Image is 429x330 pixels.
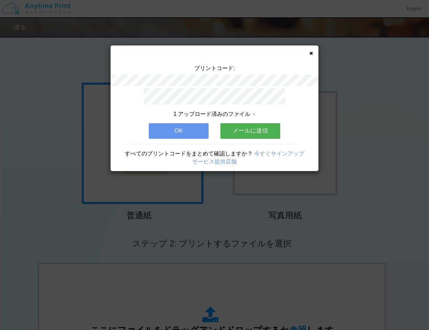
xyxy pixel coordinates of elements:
[194,65,235,71] span: プリントコード:
[125,151,253,156] span: すべてのプリントコードをまとめて確認しますか？
[192,159,237,164] a: サービス提供店舗
[254,151,304,156] a: 今すぐサインアップ
[149,123,209,138] button: OK
[173,111,250,117] span: 1 アップロード済みのファイル
[220,123,280,138] button: メールに送信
